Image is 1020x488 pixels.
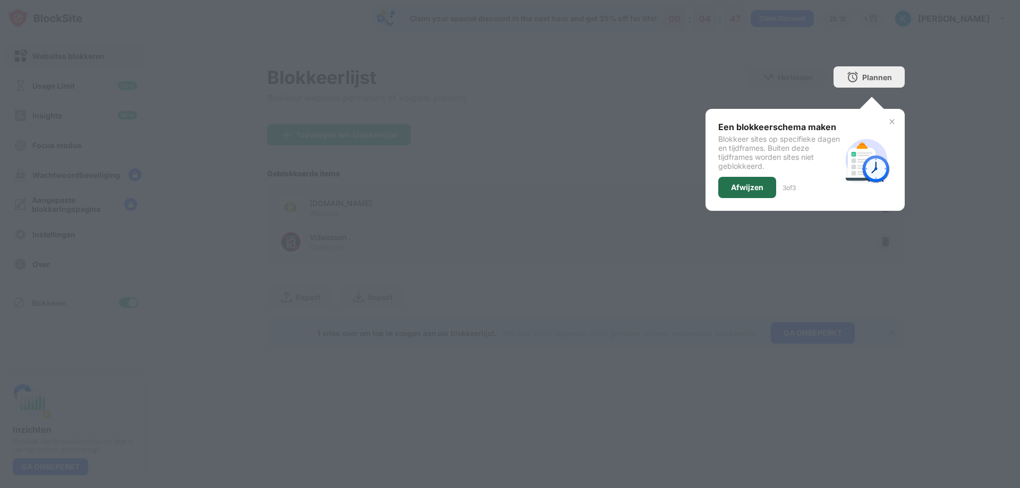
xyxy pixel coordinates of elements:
[731,183,763,192] div: Afwijzen
[783,184,796,192] div: 3 of 3
[718,134,841,170] div: Blokkeer sites op specifieke dagen en tijdframes. Buiten deze tijdframes worden sites niet geblok...
[862,73,892,82] div: Plannen
[718,122,841,132] div: Een blokkeerschema maken
[841,134,892,185] img: schedule.svg
[888,117,896,126] img: x-button.svg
